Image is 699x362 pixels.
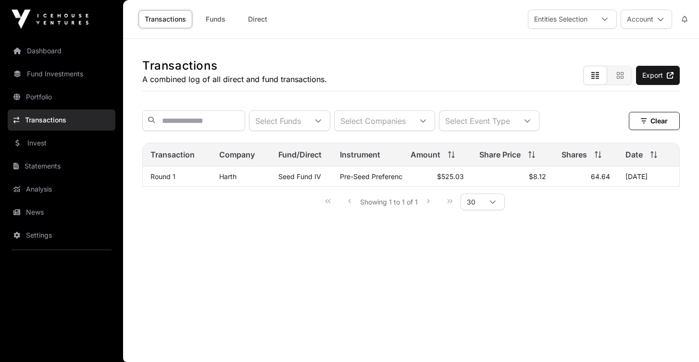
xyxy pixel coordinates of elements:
[403,167,472,187] td: $525.03
[335,111,412,131] div: Select Companies
[360,198,418,206] span: Showing 1 to 1 of 1
[618,167,679,187] td: [DATE]
[238,10,277,28] a: Direct
[250,111,307,131] div: Select Funds
[8,156,115,177] a: Statements
[562,149,587,160] span: Shares
[529,172,546,181] span: $8.12
[8,179,115,200] a: Analysis
[528,10,593,28] div: Entities Selection
[8,109,115,131] a: Transactions
[461,194,481,210] span: Rows per page
[636,66,680,85] a: Export
[219,149,255,160] span: Company
[8,202,115,223] a: News
[278,172,321,181] a: Seed Fund IV
[8,40,115,61] a: Dashboard
[138,10,192,28] a: Transactions
[340,149,380,160] span: Instrument
[8,225,115,246] a: Settings
[629,112,680,130] button: Clear
[411,149,440,160] span: Amount
[340,172,430,181] span: Pre-Seed Preference Shares
[479,149,521,160] span: Share Price
[142,58,327,73] h1: Transactions
[651,316,699,362] iframe: Chat Widget
[621,10,672,29] button: Account
[439,111,516,131] div: Select Event Type
[8,133,115,154] a: Invest
[12,10,88,29] img: Icehouse Ventures Logo
[8,63,115,84] a: Fund Investments
[150,172,175,181] a: Round 1
[591,172,610,181] span: 64.64
[219,172,237,181] a: Harth
[278,149,322,160] span: Fund/Direct
[196,10,235,28] a: Funds
[150,149,195,160] span: Transaction
[625,149,643,160] span: Date
[142,73,327,85] p: A combined log of all direct and fund transactions.
[8,86,115,108] a: Portfolio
